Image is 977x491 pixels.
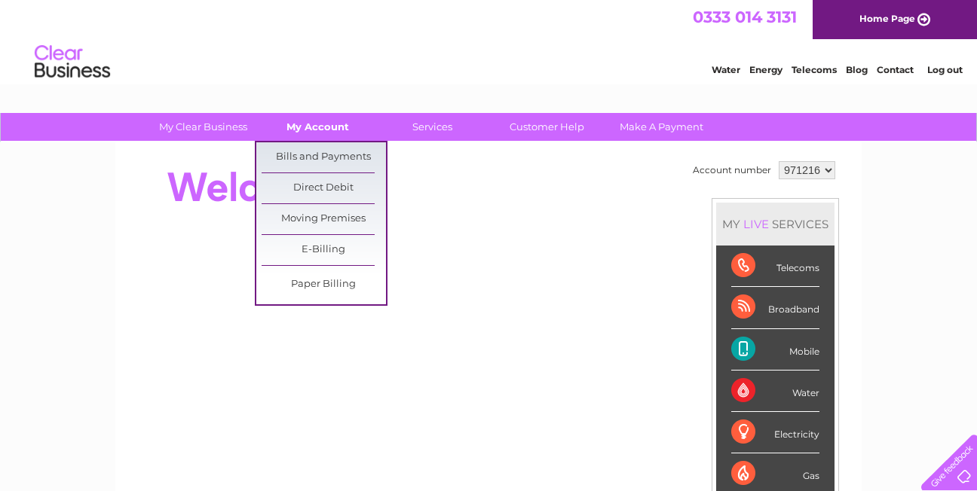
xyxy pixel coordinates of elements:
a: Log out [927,64,963,75]
img: logo.png [34,39,111,85]
div: Clear Business is a trading name of Verastar Limited (registered in [GEOGRAPHIC_DATA] No. 3667643... [133,8,846,73]
div: MY SERVICES [716,203,835,245]
a: Moving Premises [262,204,386,234]
a: Contact [877,64,914,75]
a: My Account [256,113,380,141]
a: Water [712,64,740,75]
div: Broadband [731,287,819,328]
a: Services [370,113,495,141]
a: Blog [846,64,868,75]
a: My Clear Business [141,113,265,141]
a: 0333 014 3131 [693,8,797,26]
div: Mobile [731,329,819,371]
a: Customer Help [485,113,609,141]
a: Telecoms [792,64,837,75]
a: E-Billing [262,235,386,265]
a: Energy [749,64,783,75]
div: Electricity [731,412,819,453]
div: Telecoms [731,245,819,287]
a: Paper Billing [262,270,386,300]
div: Water [731,371,819,412]
div: LIVE [740,217,772,231]
a: Bills and Payments [262,142,386,172]
a: Direct Debit [262,173,386,203]
a: Make A Payment [599,113,724,141]
td: Account number [689,157,775,183]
